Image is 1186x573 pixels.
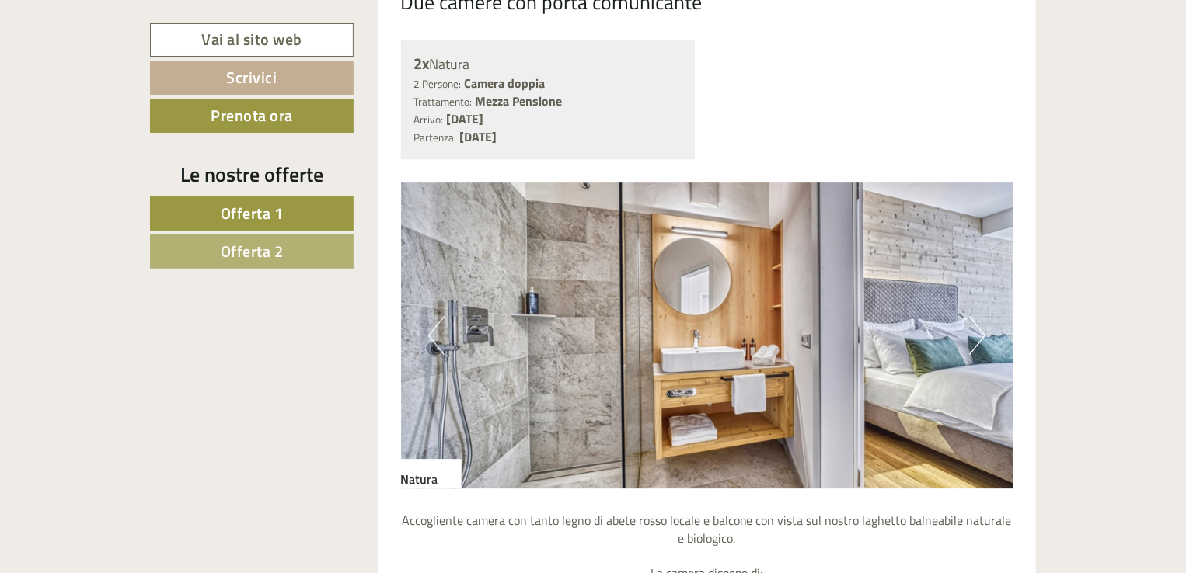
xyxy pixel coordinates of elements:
b: Mezza Pensione [476,92,563,110]
div: Natura [414,53,682,75]
b: Camera doppia [465,74,546,92]
button: Next [969,316,985,355]
small: Trattamento: [414,94,473,109]
div: Natura [401,459,462,488]
div: Le nostre offerte [150,160,354,189]
a: Vai al sito web [150,23,354,57]
small: 2 Persone: [414,76,462,92]
b: [DATE] [460,127,497,146]
b: [DATE] [447,109,484,128]
span: Offerta 1 [221,201,284,225]
b: 2x [414,51,430,75]
a: Prenota ora [150,99,354,133]
small: Partenza: [414,130,457,145]
img: image [401,182,1013,488]
a: Scrivici [150,61,354,95]
small: Arrivo: [414,112,444,127]
span: Offerta 2 [221,239,284,263]
button: Previous [428,316,445,355]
